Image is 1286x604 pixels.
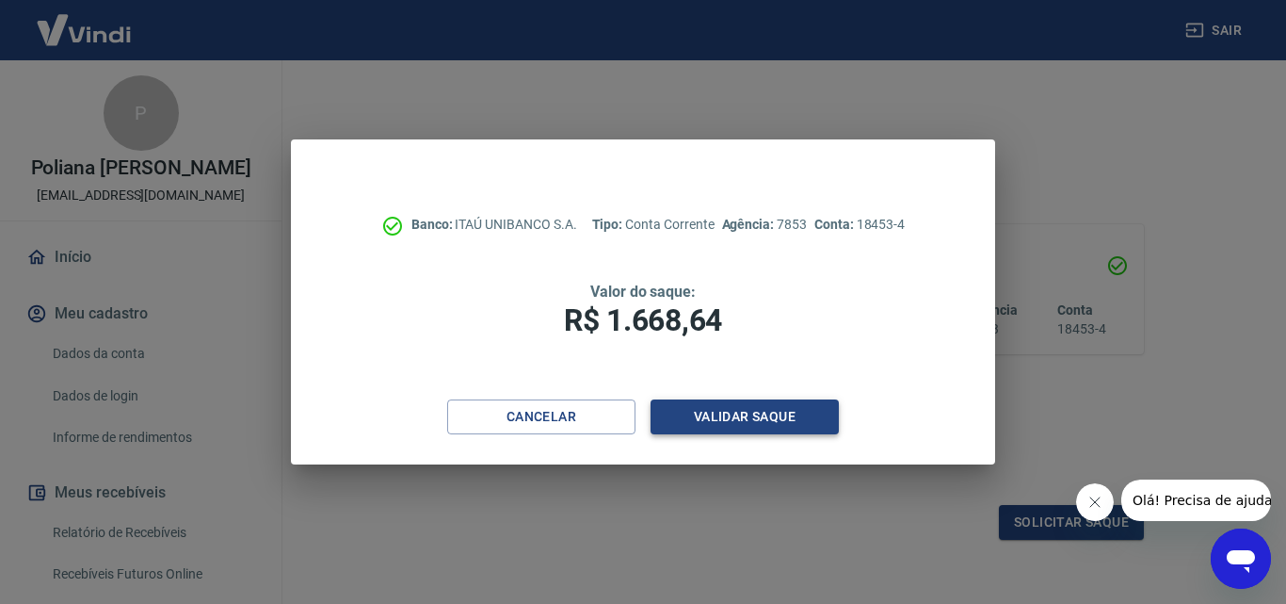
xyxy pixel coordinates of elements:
iframe: Botão para abrir a janela de mensagens [1211,529,1271,589]
p: ITAÚ UNIBANCO S.A. [411,215,577,235]
iframe: Fechar mensagem [1076,483,1114,521]
span: Banco: [411,217,456,232]
p: Conta Corrente [592,215,715,235]
span: Olá! Precisa de ajuda? [11,13,158,28]
span: Agência: [722,217,778,232]
span: R$ 1.668,64 [564,302,722,338]
p: 18453-4 [814,215,905,235]
button: Validar saque [651,400,839,434]
p: 7853 [722,215,807,235]
span: Valor do saque: [590,283,696,301]
iframe: Mensagem da empresa [1121,480,1271,521]
button: Cancelar [447,400,635,434]
span: Tipo: [592,217,626,232]
span: Conta: [814,217,857,232]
